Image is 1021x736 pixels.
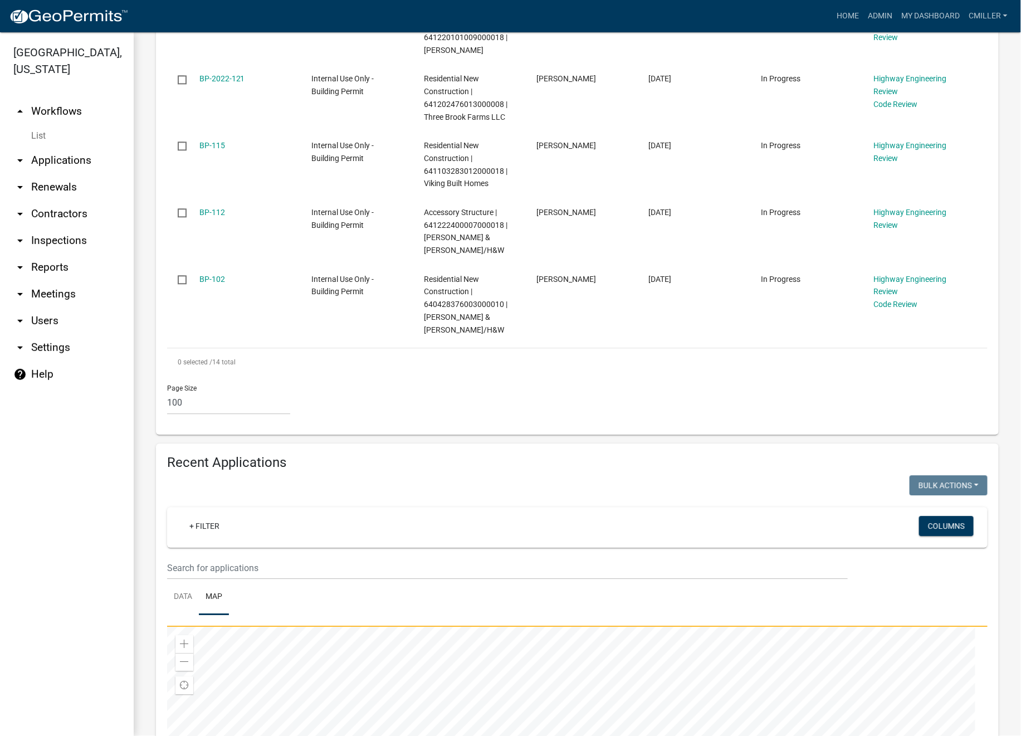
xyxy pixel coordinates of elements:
span: In Progress [761,275,801,284]
a: cmiller [964,6,1012,27]
a: Code Review [873,100,917,109]
i: arrow_drop_down [13,154,27,167]
span: Residential New Construction | 641103283012000018 | Viking Built Homes [424,141,507,188]
button: Bulk Actions [910,475,988,495]
div: Zoom in [175,635,193,653]
i: help [13,368,27,381]
span: In Progress [761,74,801,83]
a: Highway Engineering Review [873,20,946,42]
span: Tami Evans [536,208,596,217]
a: Highway Engineering Review [873,141,946,163]
i: arrow_drop_up [13,105,27,118]
span: In Progress [761,141,801,150]
a: Code Review [873,300,917,309]
span: Residential New Construction | 640428376003000010 | Polito Kenneth & Hollie/H&W [424,275,507,334]
a: My Dashboard [897,6,964,27]
i: arrow_drop_down [13,234,27,247]
a: Highway Engineering Review [873,275,946,296]
i: arrow_drop_down [13,341,27,354]
span: Residential New Construction | 641202476013000008 | Three Brook Farms LLC [424,74,507,121]
i: arrow_drop_down [13,287,27,301]
span: Residential New Construction | 641220101009000018 | Shinabargar Eric A [424,8,507,55]
a: Map [199,579,229,615]
span: 0 selected / [178,358,212,366]
a: BP-2022-121 [199,74,245,83]
span: 01/31/2022 [649,275,672,284]
span: Internal Use Only - Building Permit [311,74,374,96]
span: In Progress [761,208,801,217]
input: Search for applications [167,557,848,579]
span: Internal Use Only - Building Permit [311,208,374,230]
a: BP-112 [199,208,225,217]
span: Tami Evans [536,141,596,150]
span: Internal Use Only - Building Permit [311,275,374,296]
h4: Recent Applications [167,455,988,471]
span: Tami Evans [536,275,596,284]
a: Highway Engineering Review [873,208,946,230]
i: arrow_drop_down [13,181,27,194]
i: arrow_drop_down [13,261,27,274]
span: 02/15/2022 [649,141,672,150]
div: 14 total [167,348,988,376]
a: + Filter [180,516,228,536]
span: Internal Use Only - Building Permit [311,141,374,163]
a: BP-115 [199,141,225,150]
span: Accessory Structure | 641222400007000018 | Rushmore Kristopher & Kimberly/H&W [424,208,507,255]
a: Data [167,579,199,615]
span: 02/17/2022 [649,74,672,83]
div: Zoom out [175,653,193,671]
span: 02/08/2022 [649,208,672,217]
a: Highway Engineering Review [873,74,946,96]
div: Find my location [175,676,193,694]
button: Columns [919,516,974,536]
i: arrow_drop_down [13,207,27,221]
span: Tami Evans [536,74,596,83]
a: BP-102 [199,275,225,284]
a: Home [832,6,863,27]
a: Admin [863,6,897,27]
i: arrow_drop_down [13,314,27,328]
